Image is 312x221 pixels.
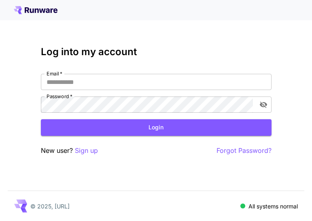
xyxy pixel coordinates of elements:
[47,70,62,77] label: Email
[75,146,98,156] button: Sign up
[41,46,272,58] h3: Log into my account
[41,146,98,156] p: New user?
[41,119,272,136] button: Login
[248,202,298,210] p: All systems normal
[256,97,271,112] button: toggle password visibility
[47,93,72,100] label: Password
[216,146,272,156] button: Forgot Password?
[30,202,70,210] p: © 2025, [URL]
